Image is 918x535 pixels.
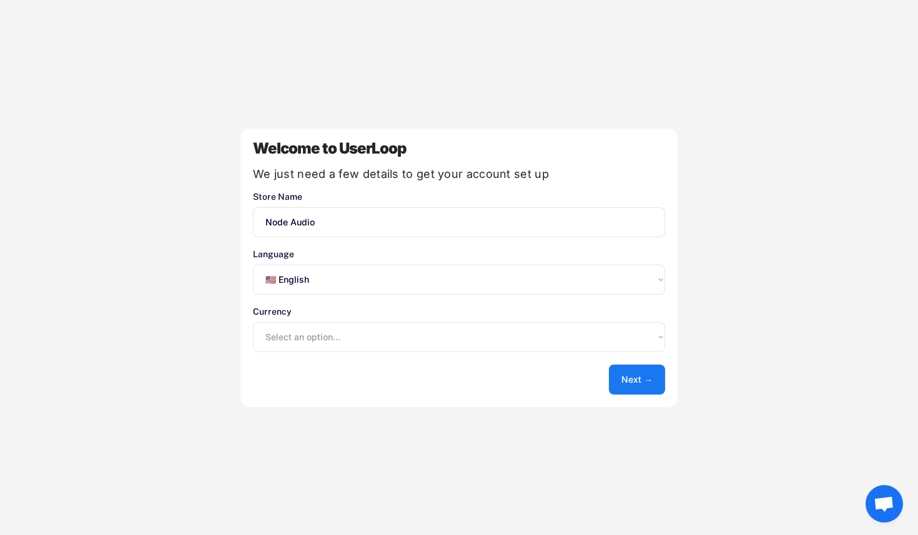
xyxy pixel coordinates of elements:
[866,485,903,523] div: Open chat
[253,307,665,316] div: Currency
[253,141,665,156] div: Welcome to UserLoop
[253,169,665,180] div: We just need a few details to get your account set up
[609,365,665,395] button: Next →
[253,250,665,258] div: Language
[253,207,665,237] input: You store's name
[253,192,665,201] div: Store Name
